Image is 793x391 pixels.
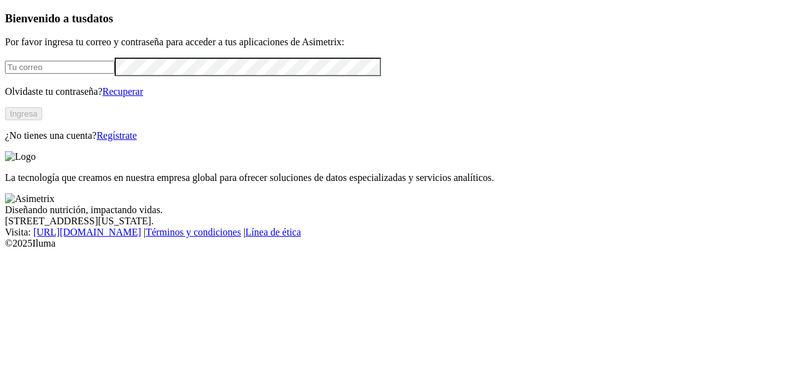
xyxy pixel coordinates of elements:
p: ¿No tienes una cuenta? [5,130,788,141]
a: Regístrate [97,130,137,141]
div: © 2025 Iluma [5,238,788,249]
input: Tu correo [5,61,115,74]
p: La tecnología que creamos en nuestra empresa global para ofrecer soluciones de datos especializad... [5,172,788,183]
div: Visita : | | [5,227,788,238]
a: Línea de ética [245,227,301,237]
button: Ingresa [5,107,42,120]
p: Por favor ingresa tu correo y contraseña para acceder a tus aplicaciones de Asimetrix: [5,37,788,48]
div: [STREET_ADDRESS][US_STATE]. [5,216,788,227]
img: Logo [5,151,36,162]
a: [URL][DOMAIN_NAME] [33,227,141,237]
img: Asimetrix [5,193,55,204]
a: Términos y condiciones [146,227,241,237]
h3: Bienvenido a tus [5,12,788,25]
span: datos [87,12,113,25]
p: Olvidaste tu contraseña? [5,86,788,97]
div: Diseñando nutrición, impactando vidas. [5,204,788,216]
a: Recuperar [102,86,143,97]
